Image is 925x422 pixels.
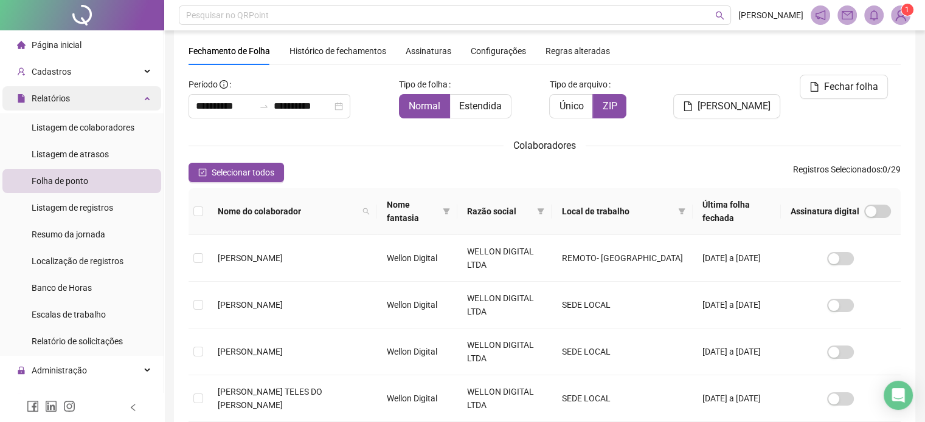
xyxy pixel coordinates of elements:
span: filter [443,208,450,215]
span: Assinaturas [406,47,451,55]
span: user-add [17,67,26,76]
span: Cadastros [32,67,71,77]
span: home [17,41,26,49]
span: lock [17,366,26,375]
td: REMOTO- [GEOGRAPHIC_DATA] [552,235,692,282]
span: Histórico de fechamentos [289,46,386,56]
td: [DATE] a [DATE] [693,282,781,328]
td: [DATE] a [DATE] [693,328,781,375]
td: [DATE] a [DATE] [693,235,781,282]
span: Estendida [459,100,502,112]
span: mail [842,10,853,21]
span: : 0 / 29 [793,163,901,182]
span: left [129,403,137,412]
td: WELLON DIGITAL LTDA [457,235,552,282]
span: Exportações [32,392,79,402]
th: Última folha fechada [693,188,781,235]
span: Localização de registros [32,256,123,266]
span: Razão social [467,205,532,218]
span: Tipo de arquivo [549,78,607,91]
span: Colaboradores [513,140,576,151]
span: Assinatura digital [791,205,859,218]
span: swap-right [259,101,269,111]
span: instagram [63,400,75,412]
td: SEDE LOCAL [552,375,692,422]
span: check-square [198,168,207,177]
span: Nome fantasia [387,198,438,225]
span: notification [815,10,826,21]
span: Página inicial [32,40,81,50]
span: Normal [409,100,440,112]
td: Wellon Digital [377,235,457,282]
span: bell [868,10,879,21]
span: [PERSON_NAME] [738,9,803,22]
span: Resumo da jornada [32,230,105,239]
img: 64802 [892,6,910,24]
span: 1 [905,5,909,14]
span: Administração [32,366,87,375]
td: Wellon Digital [377,375,457,422]
span: search [360,202,372,220]
span: Local de trabalho [561,205,673,218]
span: Fechar folha [824,80,878,94]
span: filter [535,202,547,220]
span: [PERSON_NAME] TELES DO [PERSON_NAME] [218,387,322,410]
span: Nome do colaborador [218,205,358,218]
span: Regras alteradas [546,47,610,55]
span: filter [678,208,685,215]
span: [PERSON_NAME] [218,347,283,356]
span: Selecionar todos [212,166,274,179]
button: [PERSON_NAME] [673,94,780,118]
span: ZIP [602,100,617,112]
span: Listagem de colaboradores [32,123,134,132]
span: Registros Selecionados [793,165,881,174]
sup: Atualize o seu contato no menu Meus Dados [901,4,913,16]
span: Banco de Horas [32,283,92,293]
span: facebook [27,400,39,412]
span: search [715,11,724,20]
span: filter [440,196,452,227]
span: file [683,101,693,111]
span: Fechamento de Folha [189,46,270,56]
span: search [362,208,370,215]
td: SEDE LOCAL [552,282,692,328]
span: filter [537,208,544,215]
span: linkedin [45,400,57,412]
span: Relatório de solicitações [32,336,123,346]
span: [PERSON_NAME] [218,300,283,310]
span: Configurações [471,47,526,55]
td: WELLON DIGITAL LTDA [457,282,552,328]
span: filter [676,202,688,220]
button: Selecionar todos [189,163,284,182]
td: Wellon Digital [377,282,457,328]
button: Fechar folha [800,75,888,99]
span: Escalas de trabalho [32,310,106,319]
span: [PERSON_NAME] [218,253,283,263]
td: WELLON DIGITAL LTDA [457,375,552,422]
span: file [17,94,26,103]
span: Relatórios [32,94,70,103]
td: [DATE] a [DATE] [693,375,781,422]
td: Wellon Digital [377,328,457,375]
span: Folha de ponto [32,176,88,186]
span: [PERSON_NAME] [698,99,771,114]
td: WELLON DIGITAL LTDA [457,328,552,375]
span: file [809,82,819,92]
span: Listagem de atrasos [32,149,109,159]
span: info-circle [220,80,228,89]
span: Listagem de registros [32,203,113,213]
span: Tipo de folha [399,78,448,91]
span: to [259,101,269,111]
div: Open Intercom Messenger [884,381,913,410]
td: SEDE LOCAL [552,328,692,375]
span: Período [189,80,218,89]
span: Único [559,100,583,112]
